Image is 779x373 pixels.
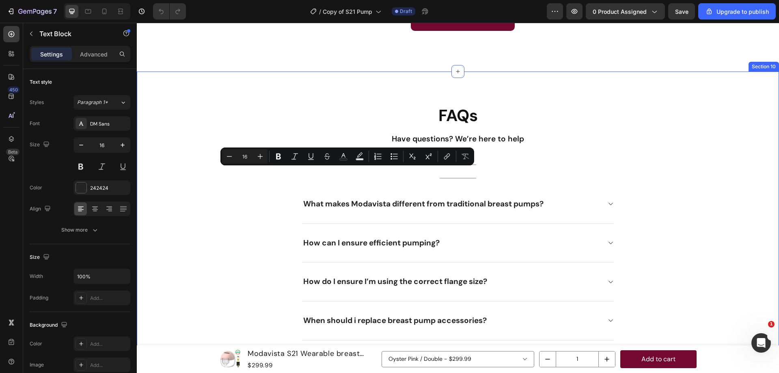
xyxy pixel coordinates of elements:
[90,184,128,192] div: 242424
[400,8,412,15] span: Draft
[30,223,130,237] button: Show more
[80,50,108,59] p: Advanced
[166,215,303,226] p: How can I ensure efficient pumping?
[30,320,69,331] div: Background
[403,329,419,344] button: decrement
[40,50,63,59] p: Settings
[90,362,128,369] div: Add...
[462,329,478,344] button: increment
[30,361,44,369] div: Image
[613,40,641,48] div: Section 10
[166,176,407,186] p: What makes Modavista different from traditional breast pumps?
[166,293,350,303] p: When should i replace breast pump accessories?
[751,333,771,353] iframe: Intercom live chat
[220,147,474,165] div: Editor contextual toolbar
[3,3,60,20] button: 7
[30,184,42,191] div: Color
[505,331,539,343] div: Add to cart
[73,95,130,110] button: Paragraph 1*
[323,7,372,16] span: Copy of S21 Pump
[90,120,128,128] div: DM Sans
[675,8,688,15] span: Save
[77,99,108,106] span: Paragraph 1*
[30,120,40,127] div: Font
[593,7,647,16] span: 0 product assigned
[30,204,52,215] div: Align
[90,295,128,302] div: Add...
[586,3,665,20] button: 0 product assigned
[705,7,769,16] div: Upgrade to publish
[137,23,779,373] iframe: Design area
[6,149,19,155] div: Beta
[153,3,186,20] div: Undo/Redo
[166,254,350,264] p: How do I ensure I’m using the correct flange size?
[74,269,130,284] input: Auto
[30,294,48,301] div: Padding
[319,7,321,16] span: /
[53,7,57,16] p: 7
[61,226,99,234] div: Show more
[166,111,477,121] p: Have questions? We’re here to help
[8,87,19,93] div: 450
[30,252,51,263] div: Size
[419,329,462,344] input: quantity
[30,139,51,150] div: Size
[698,3,776,20] button: Upgrade to publish
[165,81,477,104] h2: FAQs
[30,340,42,347] div: Color
[668,3,695,20] button: Save
[30,99,44,106] div: Styles
[483,327,560,346] button: Add to cart
[768,321,775,327] span: 1
[39,29,108,39] p: Text Block
[90,340,128,348] div: Add...
[30,273,43,280] div: Width
[30,78,52,86] div: Text style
